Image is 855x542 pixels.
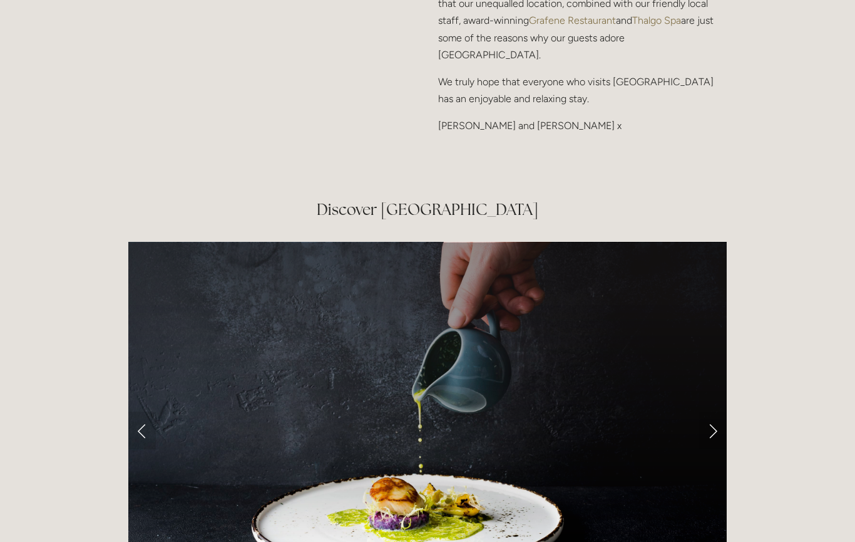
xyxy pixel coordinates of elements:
a: Thalgo Spa [632,14,681,26]
p: We truly hope that everyone who visits [GEOGRAPHIC_DATA] has an enjoyable and relaxing stay. [438,73,727,107]
h2: Discover [GEOGRAPHIC_DATA] [128,199,727,221]
a: Next Slide [699,412,727,449]
a: Grafene Restaurant [529,14,616,26]
a: Previous Slide [128,412,156,449]
p: [PERSON_NAME] and [PERSON_NAME] x [438,117,727,134]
